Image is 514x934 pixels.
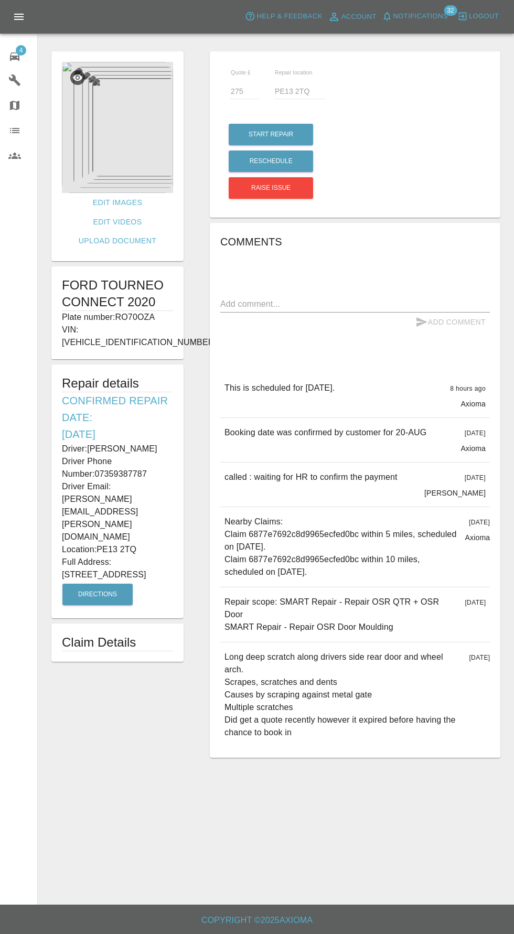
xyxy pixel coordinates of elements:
p: Plate number: RO70OZA [62,311,173,324]
p: Nearby Claims: Claim 6877e7692c8d9965ecfed0bc within 5 miles, scheduled on [DATE]. Claim 6877e769... [224,516,457,578]
p: This is scheduled for [DATE]. [224,382,335,394]
p: Axioma [465,532,490,543]
a: Edit Images [89,193,146,212]
p: Axioma [461,399,486,409]
a: Edit Videos [89,212,146,232]
span: [DATE] [465,474,486,481]
span: Help & Feedback [256,10,322,23]
h1: FORD TOURNEO CONNECT 2020 [62,277,173,310]
h6: Confirmed Repair Date: [DATE] [62,392,173,443]
h1: Claim Details [62,634,173,651]
p: Driver: [PERSON_NAME] [62,443,173,455]
span: 4 [16,45,26,56]
p: Driver Phone Number: 07359387787 [62,455,173,480]
span: [DATE] [469,519,490,526]
button: Help & Feedback [242,8,325,25]
img: f986338f-336f-4c05-88ea-d775898459ec [62,62,173,193]
h6: Copyright © 2025 Axioma [8,913,506,928]
p: Repair scope: SMART Repair - Repair OSR QTR + OSR Door SMART Repair - Repair OSR Door Moulding [224,596,456,634]
span: Notifications [393,10,448,23]
span: Logout [469,10,499,23]
p: called : waiting for HR to confirm the payment [224,471,398,484]
p: Driver Email: [PERSON_NAME][EMAIL_ADDRESS][PERSON_NAME][DOMAIN_NAME] [62,480,173,543]
p: VIN: [VEHICLE_IDENTIFICATION_NUMBER] [62,324,173,349]
span: [DATE] [469,654,490,661]
button: Reschedule [229,151,313,172]
a: Account [325,8,379,25]
span: Account [341,11,377,23]
button: Notifications [379,8,451,25]
span: [DATE] [465,599,486,606]
p: [PERSON_NAME] [424,488,486,498]
span: [DATE] [465,430,486,437]
a: Upload Document [74,231,160,251]
span: 32 [444,5,457,16]
button: Start Repair [229,124,313,145]
p: Long deep scratch along drivers side rear door and wheel arch. Scrapes, scratches and dents Cause... [224,651,461,739]
button: Logout [455,8,501,25]
span: Quote £ [231,69,251,76]
h6: Comments [220,233,490,250]
button: Open drawer [6,4,31,29]
span: 8 hours ago [450,385,486,392]
span: Repair location [275,69,313,76]
p: Booking date was confirmed by customer for 20-AUG [224,426,426,439]
h5: Repair details [62,375,173,392]
button: Raise issue [229,177,313,199]
p: Location: PE13 2TQ [62,543,173,556]
button: Directions [62,584,133,605]
p: Full Address: [STREET_ADDRESS] [62,556,173,581]
p: Axioma [461,443,486,454]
